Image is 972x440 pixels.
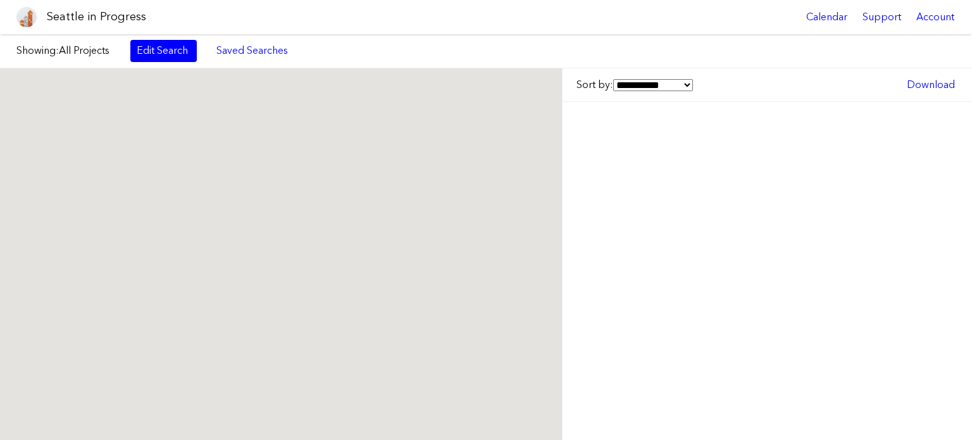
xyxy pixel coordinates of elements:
[16,44,118,58] label: Showing:
[59,44,109,56] span: All Projects
[613,79,693,91] select: Sort by:
[47,9,146,25] h1: Seattle in Progress
[576,78,693,92] label: Sort by:
[16,7,37,27] img: favicon-96x96.png
[900,74,961,96] a: Download
[209,40,295,61] a: Saved Searches
[130,40,197,61] a: Edit Search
